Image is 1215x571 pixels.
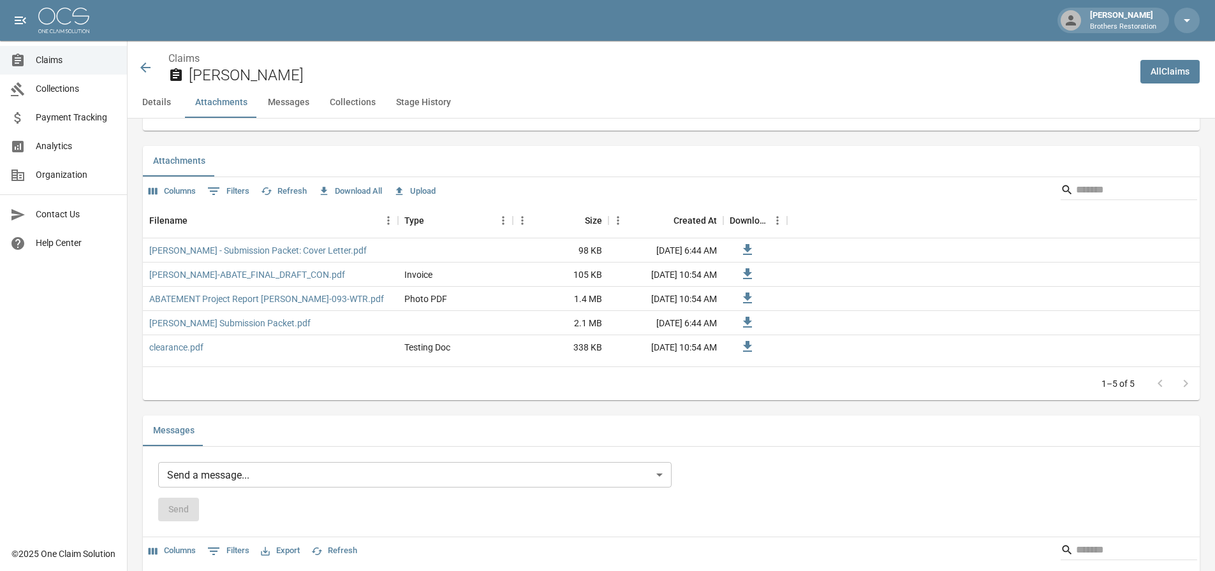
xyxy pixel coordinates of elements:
div: Testing Doc [404,341,450,354]
div: Send a message... [158,462,672,488]
button: Messages [143,416,205,446]
button: Select columns [145,541,199,561]
a: [PERSON_NAME] Submission Packet.pdf [149,317,311,329]
button: open drawer [8,8,33,33]
div: related-list tabs [143,416,1200,446]
div: 338 KB [513,335,608,359]
img: ocs-logo-white-transparent.png [38,8,89,33]
div: [DATE] 10:54 AM [608,263,723,287]
div: 98 KB [513,238,608,263]
a: AllClaims [1140,60,1200,83]
a: ABATEMENT Project Report [PERSON_NAME]-093-WTR.pdf [149,293,384,305]
span: Collections [36,82,117,96]
div: Invoice [404,268,432,281]
button: Attachments [143,146,216,177]
a: [PERSON_NAME] - Submission Packet: Cover Letter.pdf [149,244,367,257]
span: Contact Us [36,208,117,221]
div: Type [398,203,513,238]
button: Export [258,541,303,561]
span: Payment Tracking [36,111,117,124]
div: 2.1 MB [513,311,608,335]
div: related-list tabs [143,146,1200,177]
div: [PERSON_NAME] [1085,9,1161,32]
button: Stage History [386,87,461,118]
button: Collections [320,87,386,118]
button: Select columns [145,182,199,201]
div: Download [723,203,787,238]
a: Claims [168,52,200,64]
div: Photo PDF [404,293,447,305]
button: Menu [768,211,787,230]
span: Analytics [36,140,117,153]
div: Size [585,203,602,238]
div: 105 KB [513,263,608,287]
p: Brothers Restoration [1090,22,1156,33]
div: [DATE] 10:54 AM [608,335,723,359]
button: Details [128,87,185,118]
div: Search [1061,180,1197,203]
button: Attachments [185,87,258,118]
button: Show filters [204,541,253,561]
button: Menu [513,211,532,230]
a: [PERSON_NAME]-ABATE_FINAL_DRAFT_CON.pdf [149,268,345,281]
div: Size [513,203,608,238]
div: Created At [608,203,723,238]
div: [DATE] 10:54 AM [608,287,723,311]
button: Messages [258,87,320,118]
div: 1.4 MB [513,287,608,311]
p: 1–5 of 5 [1101,377,1135,390]
div: Type [404,203,424,238]
button: Show filters [204,181,253,201]
button: Upload [390,182,439,201]
div: Filename [143,203,398,238]
span: Claims [36,54,117,67]
button: Refresh [258,182,310,201]
div: Search [1061,540,1197,563]
div: [DATE] 6:44 AM [608,311,723,335]
span: Help Center [36,236,117,250]
button: Menu [608,211,628,230]
a: clearance.pdf [149,341,203,354]
div: anchor tabs [128,87,1215,118]
div: [DATE] 6:44 AM [608,238,723,263]
div: Filename [149,203,188,238]
h2: [PERSON_NAME] [189,66,1130,85]
button: Menu [379,211,398,230]
div: Created At [674,203,717,238]
span: Organization [36,168,117,182]
button: Menu [494,211,513,230]
div: © 2025 One Claim Solution [11,547,115,560]
div: Download [730,203,768,238]
button: Refresh [308,541,360,561]
nav: breadcrumb [168,51,1130,66]
button: Download All [315,182,385,201]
